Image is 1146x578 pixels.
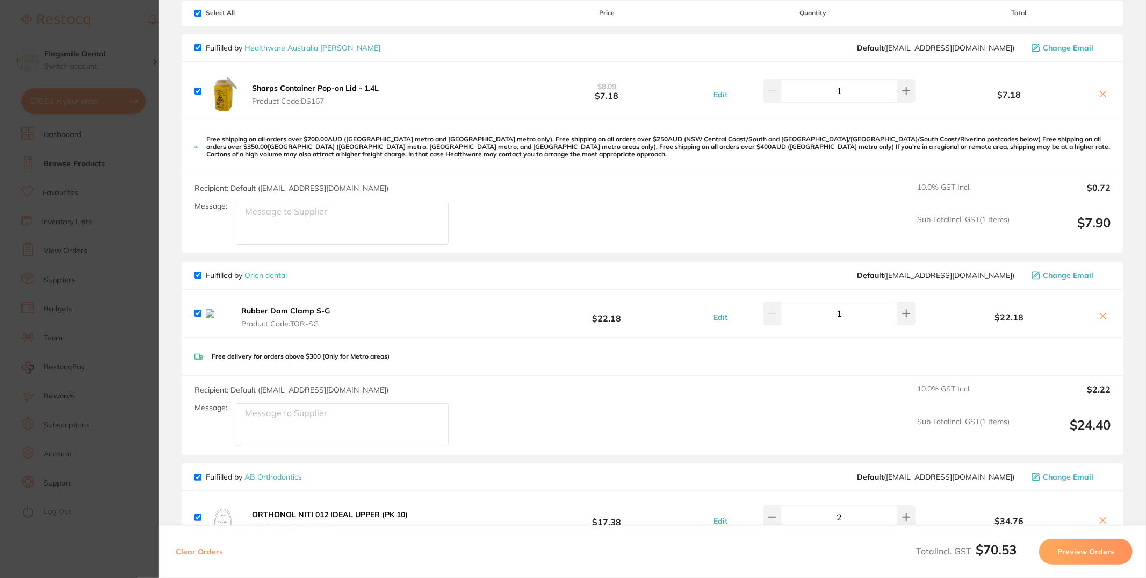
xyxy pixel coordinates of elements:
[206,473,302,481] p: Fulfilled by
[515,303,698,323] b: $22.18
[252,97,379,105] span: Product Code: DS167
[252,83,379,93] b: Sharps Container Pop-on Lid - 1.4L
[194,202,227,211] label: Message:
[244,43,380,53] a: Healthware Australia [PERSON_NAME]
[857,271,1014,280] span: sales@orien.com.au
[194,403,227,412] label: Message:
[1043,473,1093,481] span: Change Email
[927,312,1091,322] b: $22.18
[515,81,698,101] b: $7.18
[917,215,1010,245] span: Sub Total Incl. GST ( 1 Items)
[194,9,302,17] span: Select All
[249,83,382,106] button: Sharps Container Pop-on Lid - 1.4L Product Code:DS167
[241,306,330,316] b: Rubber Dam Clamp S-G
[710,516,731,526] button: Edit
[917,384,1010,408] span: 10.0 % GST Incl.
[1018,183,1111,206] output: $0.72
[206,71,240,111] img: dXlvOHRteg
[710,312,731,322] button: Edit
[206,44,380,52] p: Fulfilled by
[976,541,1017,558] b: $70.53
[927,516,1091,526] b: $34.76
[252,523,408,532] span: Product Code: JA07400
[1043,44,1093,52] span: Change Email
[1028,43,1111,53] button: Change Email
[172,539,226,565] button: Clear Orders
[238,306,344,329] button: Rubber Dam Clamp S-G Product Code:TOR-SG
[1018,417,1111,447] output: $24.40
[927,90,1091,99] b: $7.18
[698,9,927,17] span: Quantity
[1043,271,1093,280] span: Change Email
[857,43,884,53] b: Default
[515,9,698,17] span: Price
[194,183,388,193] span: Recipient: Default ( [EMAIL_ADDRESS][DOMAIN_NAME] )
[212,353,390,360] p: Free delivery for orders above $300 (Only for Metro areas)
[857,472,884,482] b: Default
[857,473,1014,481] span: sales@ortho.com.au
[206,135,1111,159] p: Free shipping on all orders over $200.00AUD ([GEOGRAPHIC_DATA] metro and [GEOGRAPHIC_DATA] metro ...
[857,44,1014,52] span: info@healthwareaustralia.com.au
[244,270,287,280] a: Orien dental
[1039,539,1133,565] button: Preview Orders
[916,546,1017,556] span: Total Incl. GST
[206,309,229,318] img: aDBkd29kZw
[241,319,341,328] span: Product Code: TOR-SG
[244,472,302,482] a: AB Orthodontics
[1028,472,1111,482] button: Change Email
[515,508,698,527] b: $17.38
[206,500,240,534] img: NXBzajdnaQ
[252,510,408,519] b: ORTHONOL NITI 012 IDEAL UPPER (PK 10)
[857,270,884,280] b: Default
[1018,215,1111,245] output: $7.90
[249,510,411,532] button: ORTHONOL NITI 012 IDEAL UPPER (PK 10) Product Code:JA07400
[917,183,1010,206] span: 10.0 % GST Incl.
[710,90,731,99] button: Edit
[1028,270,1111,280] button: Change Email
[194,385,388,395] span: Recipient: Default ( [EMAIL_ADDRESS][DOMAIN_NAME] )
[1018,384,1111,408] output: $2.22
[927,9,1111,17] span: Total
[206,271,287,280] p: Fulfilled by
[597,82,616,91] span: $8.09
[917,417,1010,447] span: Sub Total Incl. GST ( 1 Items)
